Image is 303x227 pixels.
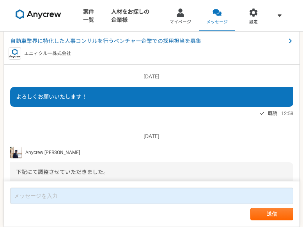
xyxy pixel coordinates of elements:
p: エニィクルー株式会社 [24,50,71,57]
span: マイページ [170,19,191,25]
button: 送信 [250,208,293,220]
span: 既読 [268,109,277,118]
img: logo_text_blue_01.png [9,47,21,60]
p: [DATE] [10,132,293,140]
img: tomoya_yamashita.jpeg [10,147,22,158]
img: 8DqYSo04kwAAAAASUVORK5CYII= [16,9,61,19]
span: 設定 [249,19,258,25]
p: [DATE] [10,73,293,81]
span: メッセージ [206,19,228,25]
span: 下記にて調整させていただきました。 ＿＿＿＿＿＿＿ Anycrew面談）7Reasons ([PERSON_NAME]様-[PERSON_NAME]様） [DATE] · 14:15～15:15... [16,169,182,224]
span: よろしくお願いいたします！ [16,94,87,100]
span: 12:58 [281,110,293,117]
span: Anycrew [PERSON_NAME] [25,149,80,156]
span: 自動車業界に特化した人事コンサルを行うベンチャー企業での採用担当を募集 [10,37,268,45]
